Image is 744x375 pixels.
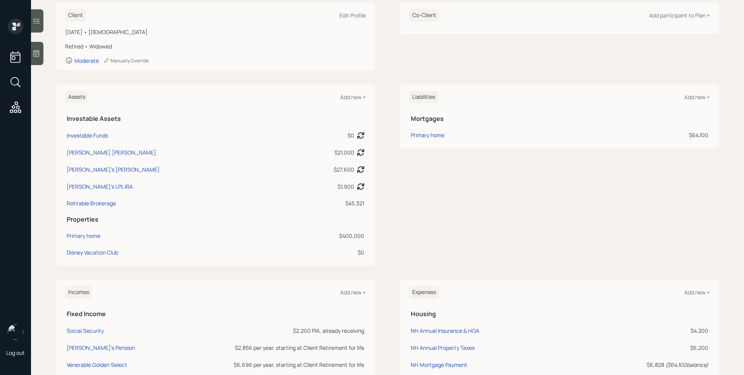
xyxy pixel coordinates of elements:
h6: Assets [65,91,88,103]
h5: Mortgages [411,115,708,122]
img: james-distasi-headshot.png [8,324,23,340]
h6: Co-Client [409,9,439,22]
h6: Expenses [409,286,439,299]
div: Add new + [684,289,710,296]
div: Primary home [67,232,100,240]
div: $64,100 [598,131,708,139]
h6: Client [65,9,86,22]
h5: Properties [67,216,364,223]
div: [PERSON_NAME]'s [PERSON_NAME] [67,165,160,174]
div: Venerable Golden Select [67,361,127,368]
div: [PERSON_NAME] [PERSON_NAME] [67,148,156,157]
div: Disney Vacation Club [67,248,118,256]
div: [PERSON_NAME]'s Pension [67,344,135,351]
div: $6,696 per year, starting at Client Retirement for life [175,361,364,369]
h5: Investable Assets [67,115,364,122]
div: $2,200 PIA, already receiving [175,327,364,335]
div: $1,900 [338,182,354,191]
h5: Fixed Income [67,310,364,318]
div: Social Security [67,327,104,334]
div: $0 [348,131,354,139]
div: $21,000 [334,148,354,157]
div: $6,200 [603,344,708,352]
div: NH Annual Property Taxes [411,344,475,351]
h6: Incomes [65,286,92,299]
div: $27,600 [334,165,354,174]
div: $45,321 [289,199,364,207]
div: $4,200 [603,327,708,335]
div: $0 [289,248,364,256]
div: Add new + [340,289,366,296]
div: Retired • Widowed [65,42,366,50]
div: $6,828 [603,361,708,369]
h6: Liabilities [409,91,438,103]
div: [DATE] • [DEMOGRAPHIC_DATA] [65,28,366,36]
div: Add new + [340,93,366,101]
div: Retirable Brokerage [67,199,116,207]
i: ( $64,100 balance) [665,361,708,368]
h5: Housing [411,310,708,318]
div: Investable Funds [67,131,108,139]
div: Manually Override [103,57,149,64]
div: $400,000 [289,232,364,240]
div: [PERSON_NAME]'s LPL IRA [67,182,133,191]
div: NH Mortgage Payment [411,361,467,368]
div: Edit Profile [339,12,366,19]
div: NH Annual Insurance & HOA [411,327,479,334]
div: $2,856 per year, starting at Client Retirement for life [175,344,364,352]
div: Primary home [411,131,444,139]
div: Add participant to Plan + [649,12,710,19]
div: Moderate [74,57,99,64]
div: Log out [6,349,25,356]
div: Add new + [684,93,710,101]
